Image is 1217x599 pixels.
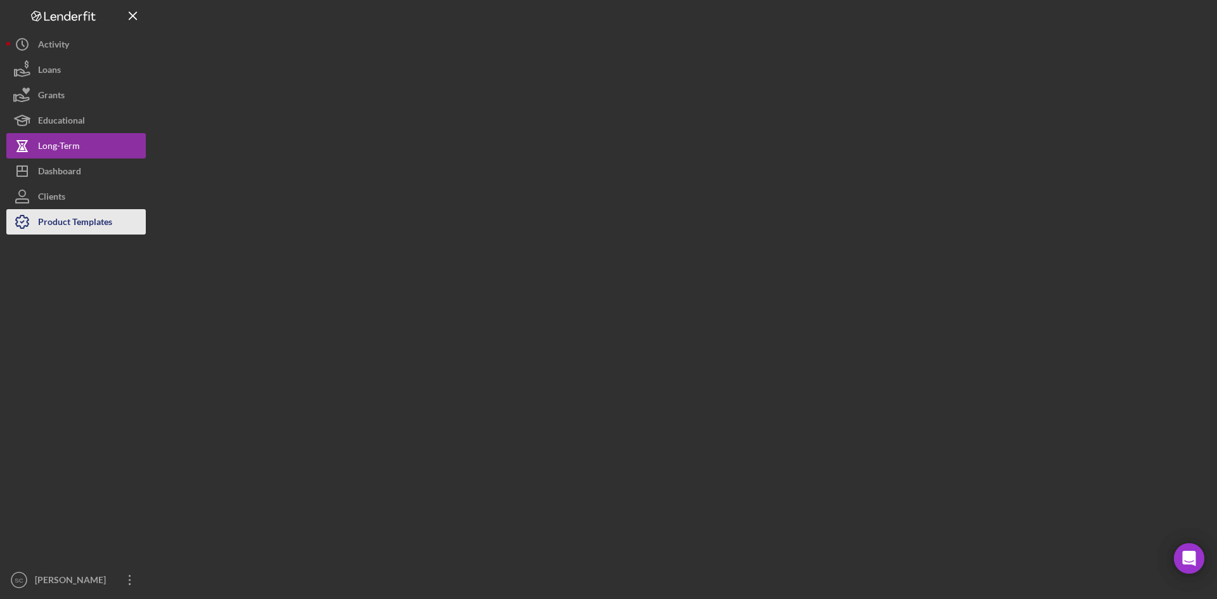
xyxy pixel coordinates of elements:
[38,158,81,187] div: Dashboard
[6,108,146,133] button: Educational
[15,577,23,584] text: SC
[38,209,112,238] div: Product Templates
[6,82,146,108] button: Grants
[38,184,65,212] div: Clients
[6,158,146,184] button: Dashboard
[38,57,61,86] div: Loans
[6,209,146,235] button: Product Templates
[38,108,85,136] div: Educational
[38,82,65,111] div: Grants
[6,133,146,158] button: Long-Term
[32,567,114,596] div: [PERSON_NAME]
[6,567,146,593] button: SC[PERSON_NAME]
[6,184,146,209] button: Clients
[38,32,69,60] div: Activity
[6,57,146,82] button: Loans
[1174,543,1204,574] div: Open Intercom Messenger
[38,133,80,162] div: Long-Term
[6,32,146,57] button: Activity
